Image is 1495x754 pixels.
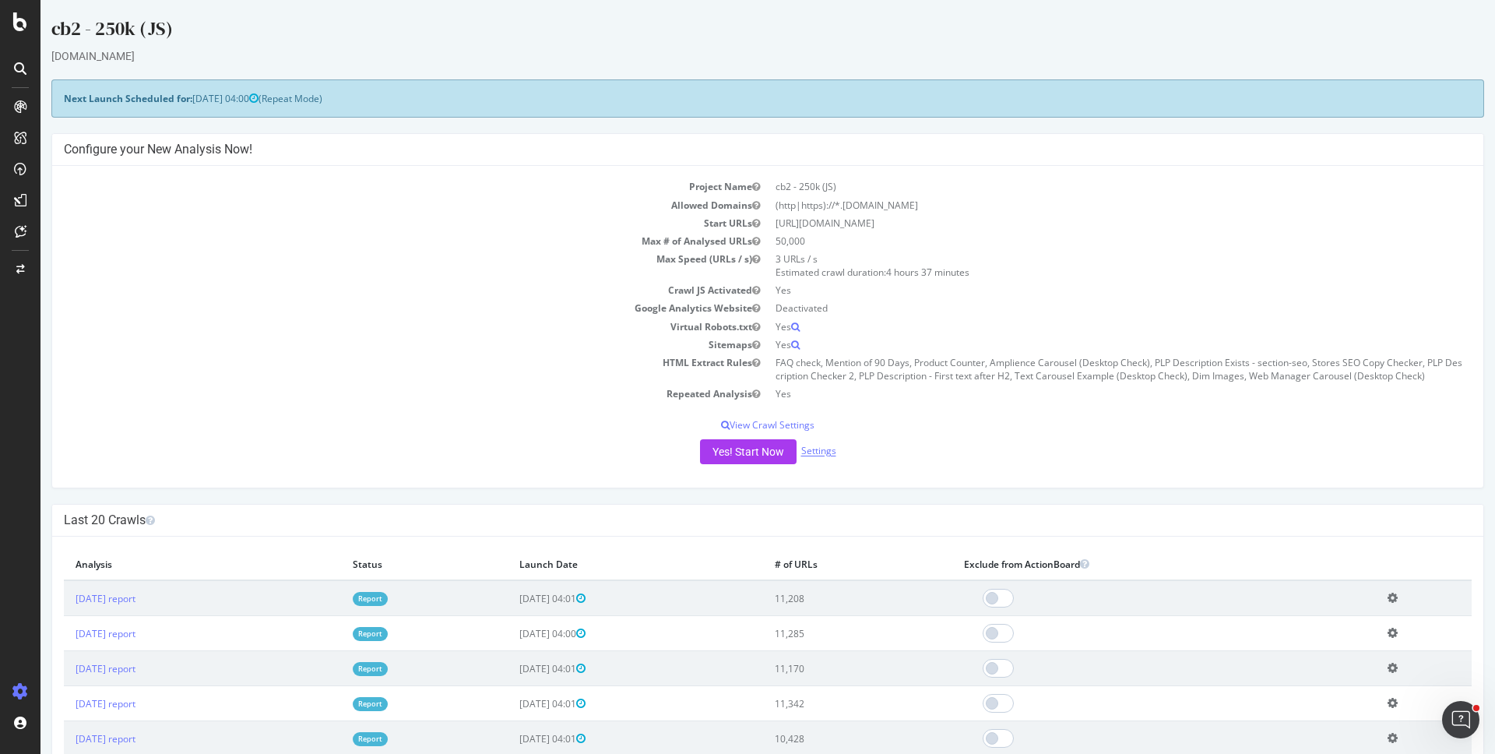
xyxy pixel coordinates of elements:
[660,439,756,464] button: Yes! Start Now
[727,250,1431,281] td: 3 URLs / s Estimated crawl duration:
[312,662,347,675] a: Report
[846,266,929,279] span: 4 hours 37 minutes
[312,592,347,605] a: Report
[312,732,347,745] a: Report
[723,651,911,686] td: 11,170
[23,214,727,232] td: Start URLs
[761,445,796,458] a: Settings
[723,580,911,616] td: 11,208
[35,592,95,605] a: [DATE] report
[23,336,727,354] td: Sitemaps
[312,697,347,710] a: Report
[727,281,1431,299] td: Yes
[723,548,911,580] th: # of URLs
[727,354,1431,385] td: FAQ check, Mention of 90 Days, Product Counter, Amplience Carousel (Desktop Check), PLP Descripti...
[152,92,218,105] span: [DATE] 04:00
[35,662,95,675] a: [DATE] report
[35,697,95,710] a: [DATE] report
[11,16,1444,48] div: cb2 - 250k (JS)
[723,616,911,651] td: 11,285
[23,196,727,214] td: Allowed Domains
[23,250,727,281] td: Max Speed (URLs / s)
[23,318,727,336] td: Virtual Robots.txt
[467,548,723,580] th: Launch Date
[23,299,727,317] td: Google Analytics Website
[479,662,545,675] span: [DATE] 04:01
[727,385,1431,403] td: Yes
[23,142,1431,157] h4: Configure your New Analysis Now!
[479,732,545,745] span: [DATE] 04:01
[23,281,727,299] td: Crawl JS Activated
[23,354,727,385] td: HTML Extract Rules
[35,627,95,640] a: [DATE] report
[727,178,1431,196] td: cb2 - 250k (JS)
[727,232,1431,250] td: 50,000
[479,592,545,605] span: [DATE] 04:01
[312,627,347,640] a: Report
[23,418,1431,432] p: View Crawl Settings
[23,178,727,196] td: Project Name
[23,385,727,403] td: Repeated Analysis
[23,513,1431,528] h4: Last 20 Crawls
[727,336,1431,354] td: Yes
[35,732,95,745] a: [DATE] report
[23,92,152,105] strong: Next Launch Scheduled for:
[727,318,1431,336] td: Yes
[23,232,727,250] td: Max # of Analysed URLs
[727,299,1431,317] td: Deactivated
[479,697,545,710] span: [DATE] 04:01
[11,48,1444,64] div: [DOMAIN_NAME]
[912,548,1336,580] th: Exclude from ActionBoard
[301,548,467,580] th: Status
[1442,701,1479,738] iframe: Intercom live chat
[723,686,911,721] td: 11,342
[727,196,1431,214] td: (http|https)://*.[DOMAIN_NAME]
[479,627,545,640] span: [DATE] 04:00
[23,548,301,580] th: Analysis
[11,79,1444,118] div: (Repeat Mode)
[727,214,1431,232] td: [URL][DOMAIN_NAME]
